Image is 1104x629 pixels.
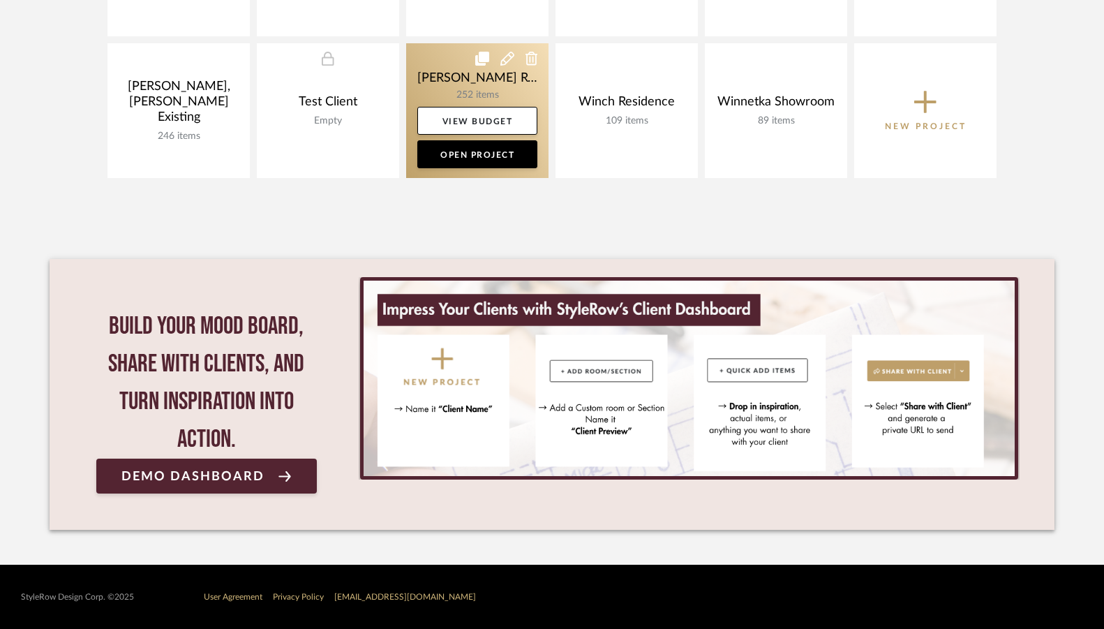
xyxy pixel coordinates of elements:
[716,94,836,115] div: Winnetka Showroom
[334,593,476,601] a: [EMAIL_ADDRESS][DOMAIN_NAME]
[364,281,1015,476] img: StyleRow_Client_Dashboard_Banner__1_.png
[567,115,687,127] div: 109 items
[121,470,264,483] span: Demo Dashboard
[268,94,388,115] div: Test Client
[567,94,687,115] div: Winch Residence
[885,119,967,133] p: New Project
[96,459,317,494] a: Demo Dashboard
[716,115,836,127] div: 89 items
[204,593,262,601] a: User Agreement
[417,107,537,135] a: View Budget
[268,115,388,127] div: Empty
[417,140,537,168] a: Open Project
[96,308,317,459] div: Build your mood board, share with clients, and turn inspiration into action.
[359,277,1020,480] div: 0
[119,131,239,142] div: 246 items
[119,79,239,131] div: [PERSON_NAME], [PERSON_NAME] Existing
[273,593,324,601] a: Privacy Policy
[21,592,134,602] div: StyleRow Design Corp. ©2025
[854,43,997,178] button: New Project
